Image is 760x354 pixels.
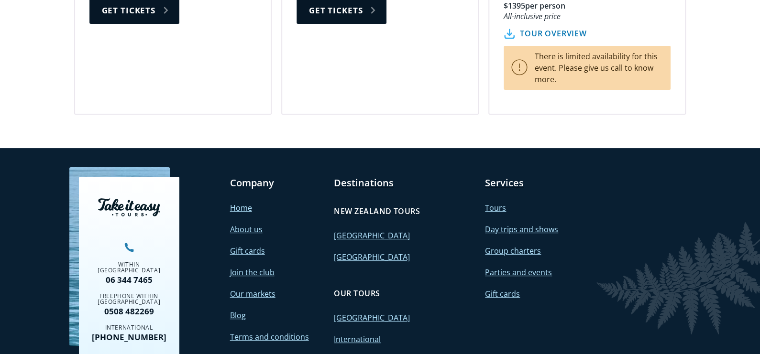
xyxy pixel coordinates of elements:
[504,29,586,39] a: tour overview
[485,224,558,235] a: Day trips and shows
[230,246,265,256] a: Gift cards
[334,288,380,299] h4: Our tours
[334,252,410,262] a: [GEOGRAPHIC_DATA]
[334,177,394,189] a: Destinations
[485,203,506,213] a: Tours
[98,198,160,216] img: Take it easy tours
[485,267,552,278] a: Parties and events
[86,333,172,341] a: [PHONE_NUMBER]
[504,0,525,11] div: $1395
[334,334,381,344] a: International
[334,312,410,323] a: [GEOGRAPHIC_DATA]
[86,276,172,284] a: 06 344 7465
[334,201,420,221] a: New Zealand tours
[230,289,275,299] a: Our markets
[230,177,324,189] h3: Company
[485,177,524,189] a: Services
[525,0,565,11] div: per person
[86,262,172,273] div: Within [GEOGRAPHIC_DATA]
[485,246,541,256] a: Group charters
[230,310,246,321] a: Blog
[86,325,172,331] div: International
[334,206,420,216] h4: New Zealand tours
[86,307,172,315] a: 0508 482269
[334,230,410,241] a: [GEOGRAPHIC_DATA]
[230,224,263,235] a: About us
[485,289,520,299] a: Gift cards
[334,283,380,303] a: Our tours
[86,293,172,305] div: Freephone within [GEOGRAPHIC_DATA]
[504,11,671,21] div: All-inclusive price
[230,332,309,342] a: Terms and conditions
[230,203,252,213] a: Home
[504,46,671,90] p: There is limited availability for this event. Please give us call to know more.
[230,267,275,278] a: Join the club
